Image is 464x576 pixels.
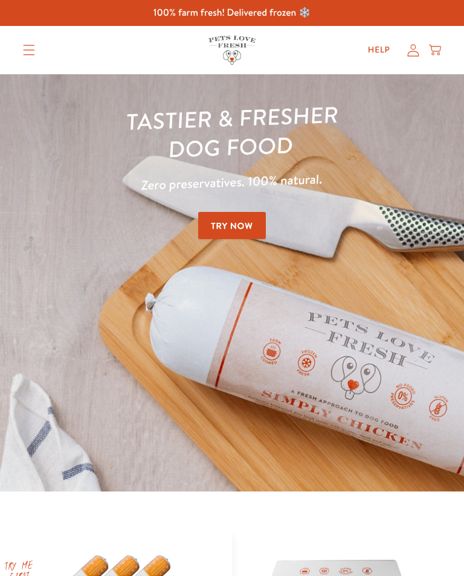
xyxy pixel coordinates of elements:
summary: Translation missing: en.sections.header.menu [13,35,45,65]
img: Pets Love Fresh [208,36,256,64]
a: Try Now [198,212,266,239]
a: Help [358,38,400,62]
p: Zero preservatives. 100% natural. [22,164,441,200]
h1: Tastier & fresher dog food [22,96,442,168]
